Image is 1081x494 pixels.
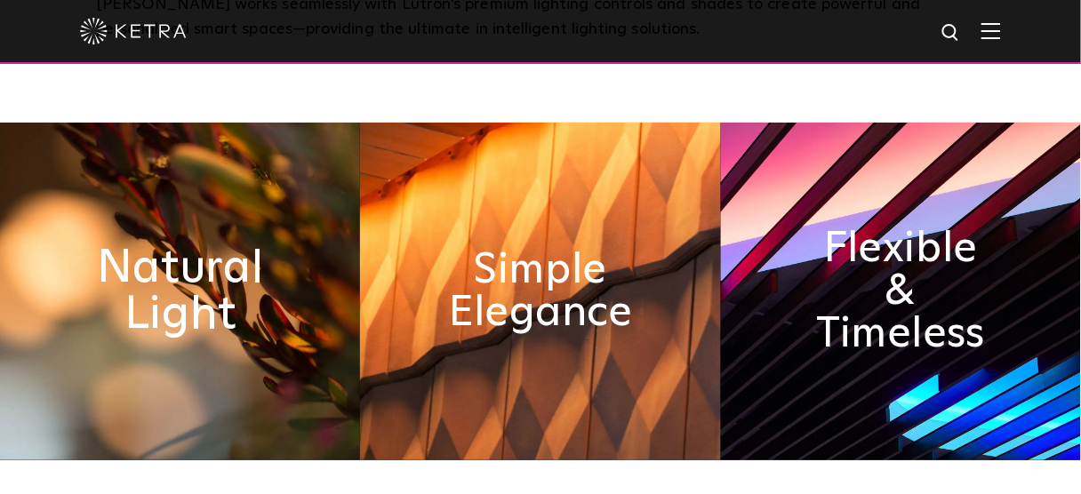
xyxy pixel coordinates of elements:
[941,22,963,44] img: search icon
[82,244,278,338] h2: Natural Light
[80,18,187,44] img: ketra-logo-2019-white
[981,22,1001,39] img: Hamburger%20Nav.svg
[811,227,991,355] h2: Flexible & Timeless
[721,123,1081,460] img: flexible_timeless_ketra
[448,249,633,334] h2: Simple Elegance
[360,123,720,460] img: simple_elegance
